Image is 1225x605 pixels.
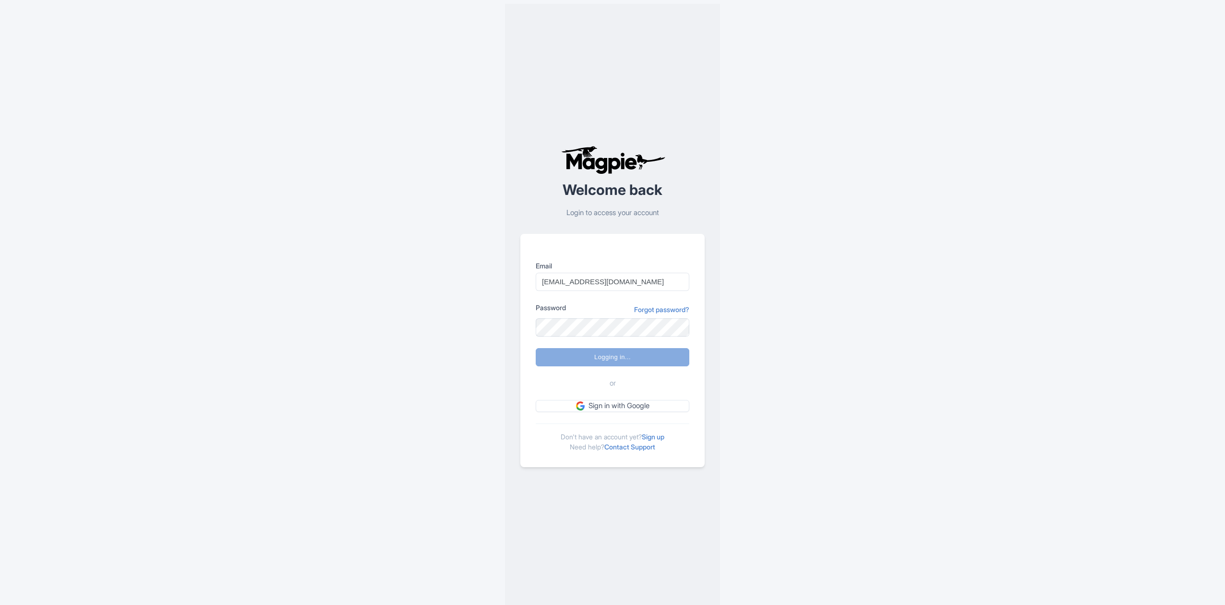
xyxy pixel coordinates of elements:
[536,302,566,313] label: Password
[634,304,689,315] a: Forgot password?
[536,348,689,366] input: Logging in...
[559,145,667,174] img: logo-ab69f6fb50320c5b225c76a69d11143b.png
[576,401,585,410] img: google.svg
[642,433,664,441] a: Sign up
[536,261,689,271] label: Email
[604,443,655,451] a: Contact Support
[520,182,705,198] h2: Welcome back
[610,378,616,389] span: or
[536,400,689,412] a: Sign in with Google
[536,423,689,452] div: Don't have an account yet? Need help?
[520,207,705,218] p: Login to access your account
[536,273,689,291] input: you@example.com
